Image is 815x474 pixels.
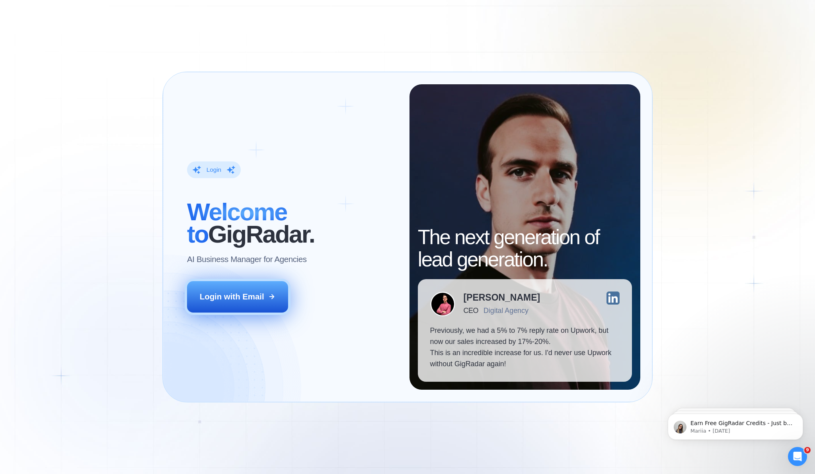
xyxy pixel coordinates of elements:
[463,307,478,315] div: CEO
[187,254,306,265] p: AI Business Manager for Agencies
[656,397,815,453] iframe: Intercom notifications message
[463,293,540,302] div: [PERSON_NAME]
[418,226,632,271] h2: The next generation of lead generation.
[187,198,287,248] span: Welcome to
[484,307,528,315] div: Digital Agency
[200,291,264,302] div: Login with Email
[430,325,620,370] p: Previously, we had a 5% to 7% reply rate on Upwork, but now our sales increased by 17%-20%. This ...
[207,166,221,174] div: Login
[187,281,288,313] button: Login with Email
[187,201,398,246] h2: ‍ GigRadar.
[788,447,807,466] iframe: Intercom live chat
[804,447,811,453] span: 9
